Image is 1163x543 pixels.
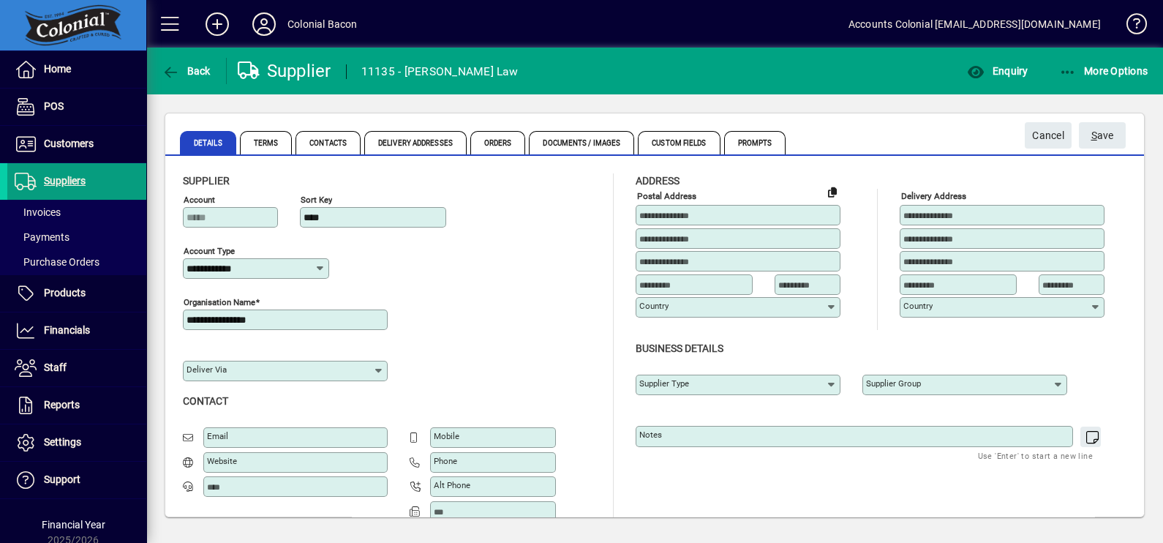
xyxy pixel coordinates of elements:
span: Staff [44,362,67,373]
a: Customers [7,126,146,162]
span: Payments [15,231,69,243]
span: Documents / Images [529,131,634,154]
button: Copy to Delivery address [821,180,844,203]
mat-label: Country [903,301,933,311]
span: Contact [183,395,228,407]
span: Orders [470,131,526,154]
button: Back [158,58,214,84]
div: Supplier [238,59,331,83]
a: Settings [7,424,146,461]
span: Cancel [1032,124,1064,148]
button: Enquiry [963,58,1031,84]
span: Financial Year [42,519,105,531]
div: Colonial Bacon [287,12,357,36]
span: More Options [1059,65,1148,77]
span: Suppliers [44,175,86,187]
span: Reports [44,399,80,411]
mat-label: Account Type [184,246,235,256]
span: Financials [44,324,90,336]
mat-hint: Use 'Enter' to start a new line [978,447,1093,464]
span: Products [44,287,86,299]
span: Back [162,65,211,77]
a: Payments [7,225,146,250]
span: ave [1091,124,1114,148]
span: Home [44,63,71,75]
mat-label: Alt Phone [434,480,470,490]
span: Customers [44,138,94,149]
mat-label: Deliver via [187,364,227,375]
span: Details [180,131,236,154]
mat-label: Account [184,195,215,205]
span: Terms [240,131,293,154]
div: Accounts Colonial [EMAIL_ADDRESS][DOMAIN_NAME] [848,12,1101,36]
mat-label: Organisation name [184,297,255,307]
a: Support [7,462,146,498]
a: Invoices [7,200,146,225]
button: Add [194,11,241,37]
span: Delivery Addresses [364,131,467,154]
mat-label: Phone [434,456,457,466]
button: Save [1079,122,1126,149]
span: Invoices [15,206,61,218]
span: Prompts [724,131,786,154]
mat-label: Sort key [301,195,332,205]
span: POS [44,100,64,112]
mat-label: Country [639,301,669,311]
a: Staff [7,350,146,386]
mat-label: Supplier group [866,378,921,389]
span: Purchase Orders [15,256,99,268]
span: Contacts [296,131,361,154]
app-page-header-button: Back [146,58,227,84]
span: Enquiry [967,65,1028,77]
a: Knowledge Base [1115,3,1145,50]
a: Reports [7,387,146,424]
mat-label: Mobile [434,431,459,441]
span: Custom Fields [638,131,720,154]
span: Address [636,175,680,187]
a: Home [7,51,146,88]
span: Business details [636,342,723,354]
span: Settings [44,436,81,448]
mat-label: Email [207,431,228,441]
a: Products [7,275,146,312]
span: Supplier [183,175,230,187]
span: S [1091,130,1097,141]
a: POS [7,89,146,125]
mat-label: Website [207,456,237,466]
button: Cancel [1025,122,1072,149]
span: Support [44,473,80,485]
mat-label: Notes [639,430,662,440]
div: 11135 - [PERSON_NAME] Law [361,60,518,83]
a: Purchase Orders [7,250,146,274]
button: More Options [1055,58,1152,84]
mat-label: Supplier type [639,378,689,389]
button: Profile [241,11,287,37]
a: Financials [7,312,146,349]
